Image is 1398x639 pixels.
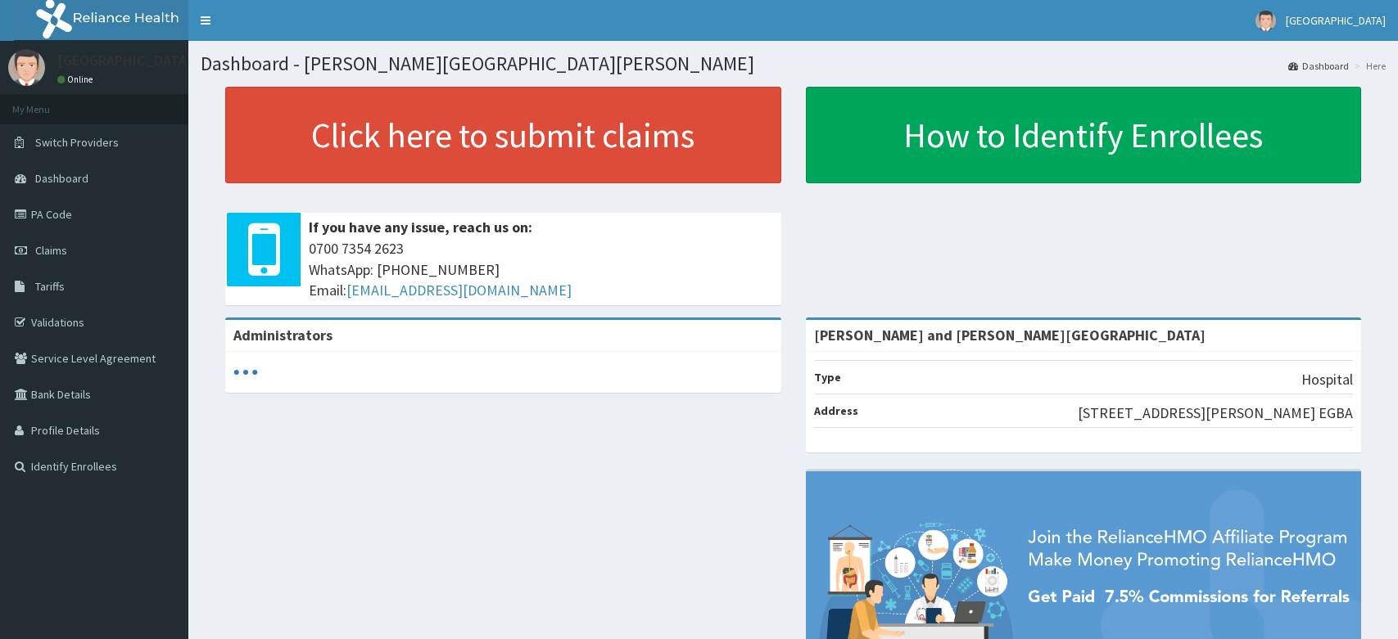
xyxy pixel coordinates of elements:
[35,171,88,186] span: Dashboard
[57,74,97,85] a: Online
[309,238,773,301] span: 0700 7354 2623 WhatsApp: [PHONE_NUMBER] Email:
[1301,369,1353,390] p: Hospital
[35,243,67,258] span: Claims
[201,53,1386,74] h1: Dashboard - [PERSON_NAME][GEOGRAPHIC_DATA][PERSON_NAME]
[1286,13,1386,28] span: [GEOGRAPHIC_DATA]
[233,360,258,385] svg: audio-loading
[1350,59,1386,73] li: Here
[225,87,781,183] a: Click here to submit claims
[35,135,119,150] span: Switch Providers
[8,49,45,86] img: User Image
[814,326,1206,344] strong: [PERSON_NAME] and [PERSON_NAME][GEOGRAPHIC_DATA]
[814,370,841,385] b: Type
[233,326,333,344] b: Administrators
[1078,403,1353,424] p: [STREET_ADDRESS][PERSON_NAME] EGBA
[814,403,858,418] b: Address
[1288,59,1349,73] a: Dashboard
[57,53,192,68] p: [GEOGRAPHIC_DATA]
[35,279,65,294] span: Tariffs
[1255,11,1276,31] img: User Image
[806,87,1362,183] a: How to Identify Enrollees
[309,218,532,236] b: If you have any issue, reach us on:
[346,281,572,299] a: [EMAIL_ADDRESS][DOMAIN_NAME]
